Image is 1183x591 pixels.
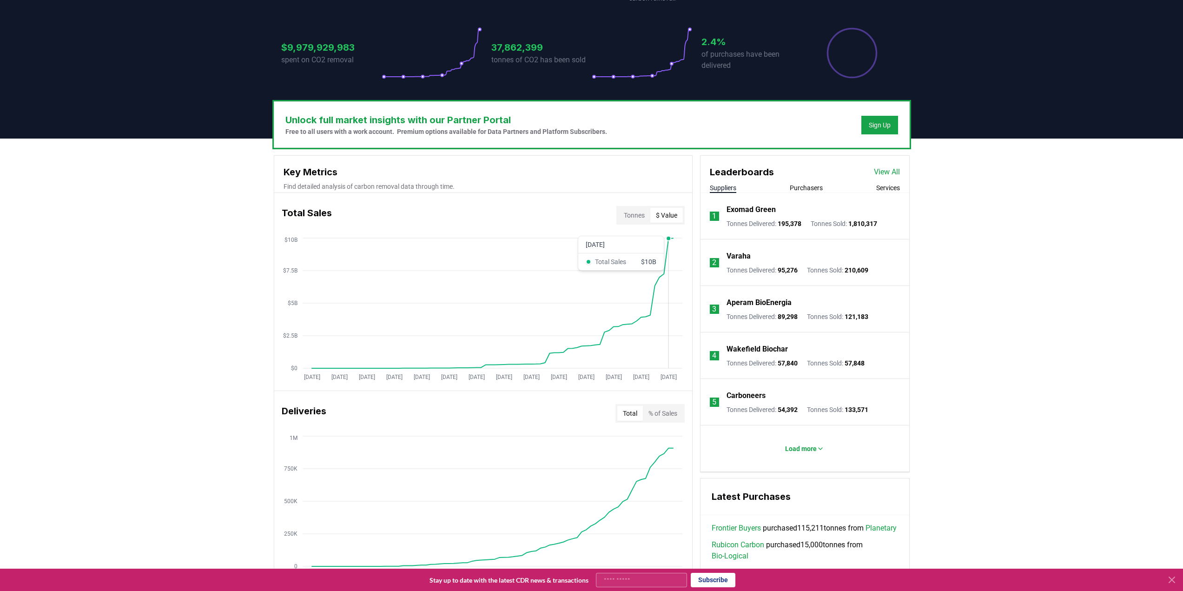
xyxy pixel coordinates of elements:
[727,297,792,308] a: Aperam BioEnergia
[285,113,607,127] h3: Unlock full market insights with our Partner Portal
[712,567,876,578] span: purchased 0 tonnes from
[727,204,776,215] a: Exomad Green
[290,435,297,441] tspan: 1M
[845,313,868,320] span: 121,183
[468,374,484,380] tspan: [DATE]
[790,183,823,193] button: Purchasers
[778,359,798,367] span: 57,840
[807,266,868,275] p: Tonnes Sold :
[712,304,716,315] p: 3
[283,267,297,274] tspan: $7.5B
[386,374,402,380] tspan: [DATE]
[633,374,649,380] tspan: [DATE]
[845,359,865,367] span: 57,848
[785,444,817,453] p: Load more
[284,531,297,537] tspan: 250K
[712,551,748,562] a: Bio-Logical
[727,251,751,262] a: Varaha
[284,498,297,505] tspan: 500K
[523,374,539,380] tspan: [DATE]
[727,344,788,355] a: Wakefield Biochar
[778,266,798,274] span: 95,276
[304,374,320,380] tspan: [DATE]
[845,406,868,413] span: 133,571
[712,211,716,222] p: 1
[294,563,297,570] tspan: 0
[811,219,877,228] p: Tonnes Sold :
[643,406,683,421] button: % of Sales
[778,406,798,413] span: 54,392
[605,374,621,380] tspan: [DATE]
[826,27,878,79] div: Percentage of sales delivered
[283,332,297,339] tspan: $2.5B
[712,567,757,578] a: Not Disclosed
[710,165,774,179] h3: Leaderboards
[727,219,801,228] p: Tonnes Delivered :
[491,40,592,54] h3: 37,862,399
[712,523,761,534] a: Frontier Buyers
[285,127,607,136] p: Free to all users with a work account. Premium options available for Data Partners and Platform S...
[331,374,347,380] tspan: [DATE]
[496,374,512,380] tspan: [DATE]
[869,120,891,130] a: Sign Up
[618,208,650,223] button: Tonnes
[727,405,798,414] p: Tonnes Delivered :
[358,374,375,380] tspan: [DATE]
[712,523,897,534] span: purchased 115,211 tonnes from
[778,313,798,320] span: 89,298
[727,359,798,368] p: Tonnes Delivered :
[712,350,716,361] p: 4
[441,374,457,380] tspan: [DATE]
[617,406,643,421] button: Total
[550,374,567,380] tspan: [DATE]
[281,40,382,54] h3: $9,979,929,983
[413,374,430,380] tspan: [DATE]
[712,539,764,551] a: Rubicon Carbon
[281,54,382,66] p: spent on CO2 removal
[807,312,868,321] p: Tonnes Sold :
[578,374,594,380] tspan: [DATE]
[712,257,716,268] p: 2
[284,465,297,472] tspan: 750K
[701,49,802,71] p: of purchases have been delivered
[710,183,736,193] button: Suppliers
[727,390,766,401] a: Carboneers
[284,237,297,243] tspan: $10B
[491,54,592,66] p: tonnes of CO2 has been sold
[284,182,683,191] p: Find detailed analysis of carbon removal data through time.
[876,183,900,193] button: Services
[712,539,898,562] span: purchased 15,000 tonnes from
[727,266,798,275] p: Tonnes Delivered :
[712,490,898,504] h3: Latest Purchases
[660,374,676,380] tspan: [DATE]
[291,365,297,372] tspan: $0
[727,312,798,321] p: Tonnes Delivered :
[778,439,832,458] button: Load more
[807,359,865,368] p: Tonnes Sold :
[284,165,683,179] h3: Key Metrics
[650,208,683,223] button: $ Value
[839,567,876,578] a: TerraFixing
[282,206,332,225] h3: Total Sales
[845,266,868,274] span: 210,609
[701,35,802,49] h3: 2.4%
[778,220,801,227] span: 195,378
[866,523,897,534] a: Planetary
[848,220,877,227] span: 1,810,317
[712,397,716,408] p: 5
[807,405,868,414] p: Tonnes Sold :
[861,116,898,134] button: Sign Up
[874,166,900,178] a: View All
[288,300,297,306] tspan: $5B
[282,404,326,423] h3: Deliveries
